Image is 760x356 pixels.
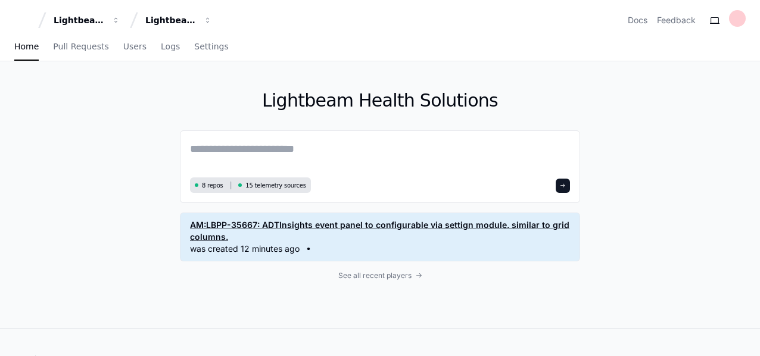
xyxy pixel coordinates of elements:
[190,219,570,255] a: AM:LBPP-35667: ADTInsights event panel to configurable via settign module. similar to grid column...
[54,14,105,26] div: Lightbeam Health
[49,10,125,31] button: Lightbeam Health
[161,33,180,61] a: Logs
[53,43,108,50] span: Pull Requests
[53,33,108,61] a: Pull Requests
[338,271,412,280] span: See all recent players
[245,181,306,190] span: 15 telemetry sources
[194,33,228,61] a: Settings
[123,33,147,61] a: Users
[14,43,39,50] span: Home
[180,90,580,111] h1: Lightbeam Health Solutions
[180,271,580,280] a: See all recent players
[194,43,228,50] span: Settings
[123,43,147,50] span: Users
[161,43,180,50] span: Logs
[657,14,696,26] button: Feedback
[628,14,647,26] a: Docs
[145,14,197,26] div: Lightbeam Health Solutions
[190,219,570,243] span: AM:LBPP-35667: ADTInsights event panel to configurable via settign module. similar to grid columns.
[202,181,223,190] span: 8 repos
[14,33,39,61] a: Home
[141,10,217,31] button: Lightbeam Health Solutions
[190,243,300,255] span: was created 12 minutes ago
